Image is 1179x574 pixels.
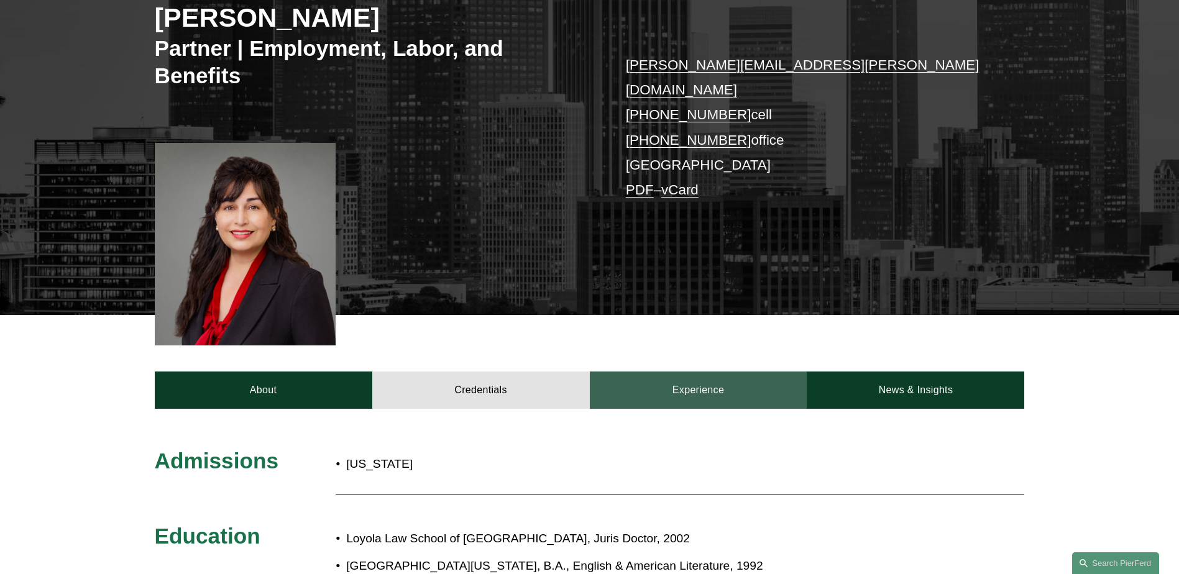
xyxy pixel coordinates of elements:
h3: Partner | Employment, Labor, and Benefits [155,35,590,89]
a: PDF [626,182,654,198]
a: Search this site [1072,552,1159,574]
a: Credentials [372,371,590,409]
a: vCard [661,182,699,198]
p: Loyola Law School of [GEOGRAPHIC_DATA], Juris Doctor, 2002 [346,528,915,550]
a: About [155,371,372,409]
p: cell office [GEOGRAPHIC_DATA] – [626,53,988,203]
a: [PHONE_NUMBER] [626,132,751,148]
span: Admissions [155,449,278,473]
p: [US_STATE] [346,453,662,475]
a: [PERSON_NAME][EMAIL_ADDRESS][PERSON_NAME][DOMAIN_NAME] [626,57,979,98]
span: Education [155,524,260,548]
a: Experience [590,371,807,409]
a: [PHONE_NUMBER] [626,107,751,122]
a: News & Insights [807,371,1024,409]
